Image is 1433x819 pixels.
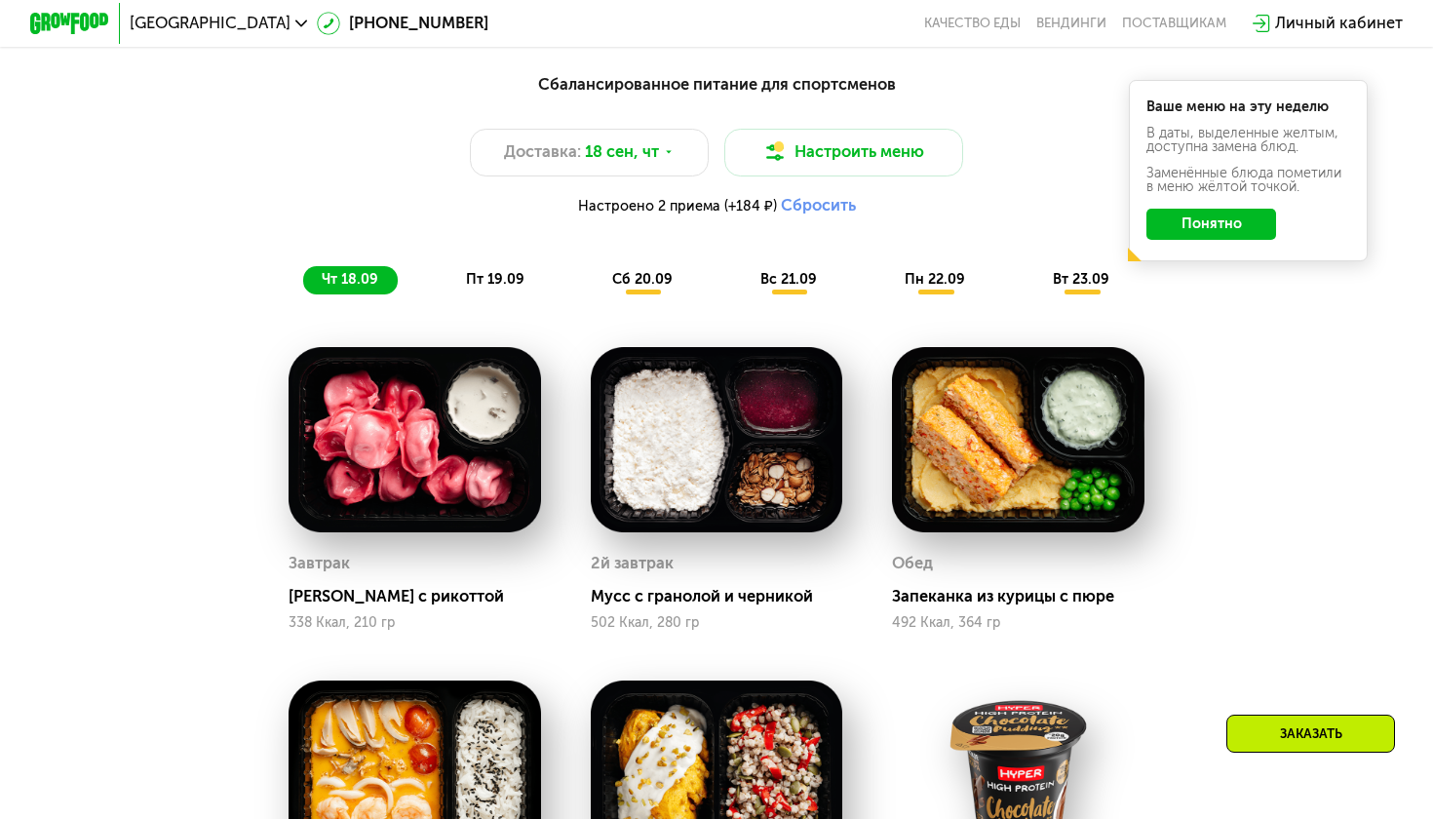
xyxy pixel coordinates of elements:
div: Личный кабинет [1275,12,1403,36]
div: 502 Ккал, 280 гр [591,615,843,631]
div: 338 Ккал, 210 гр [289,615,541,631]
div: Завтрак [289,549,350,579]
span: 18 сен, чт [585,140,659,165]
div: поставщикам [1122,16,1226,31]
div: 2й завтрак [591,549,674,579]
div: [PERSON_NAME] с рикоттой [289,587,557,606]
button: Сбросить [781,196,856,215]
div: Ваше меню на эту неделю [1146,100,1349,114]
div: 492 Ккал, 364 гр [892,615,1144,631]
span: Доставка: [504,140,581,165]
span: пн 22.09 [905,271,965,288]
span: Настроено 2 приема (+184 ₽) [578,200,777,214]
a: [PHONE_NUMBER] [317,12,488,36]
div: Заменённые блюда пометили в меню жёлтой точкой. [1146,167,1349,195]
div: Запеканка из курицы с пюре [892,587,1160,606]
span: вс 21.09 [760,271,817,288]
a: Качество еды [924,16,1021,31]
div: Обед [892,549,933,579]
span: сб 20.09 [612,271,673,288]
div: Мусс с гранолой и черникой [591,587,859,606]
button: Настроить меню [724,129,963,176]
a: Вендинги [1036,16,1106,31]
div: Заказать [1226,715,1395,753]
span: [GEOGRAPHIC_DATA] [130,16,290,31]
button: Понятно [1146,209,1276,241]
span: пт 19.09 [466,271,524,288]
div: Сбалансированное питание для спортсменов [128,72,1306,97]
span: вт 23.09 [1053,271,1109,288]
span: чт 18.09 [322,271,378,288]
div: В даты, выделенные желтым, доступна замена блюд. [1146,127,1349,155]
